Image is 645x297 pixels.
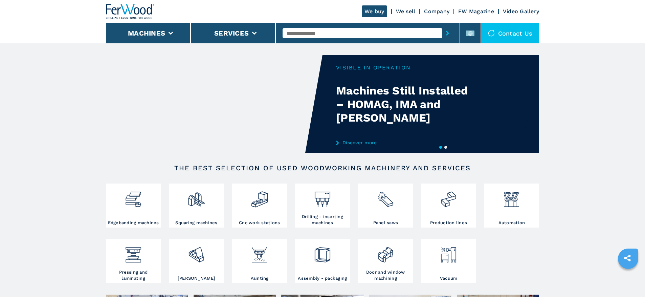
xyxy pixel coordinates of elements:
[250,185,268,208] img: centro_di_lavoro_cnc_2.png
[295,239,350,283] a: Assembly - packaging
[503,8,539,15] a: Video Gallery
[616,267,640,292] iframe: Chat
[421,239,476,283] a: Vacuum
[108,220,159,226] h3: Edgebanding machines
[169,239,224,283] a: [PERSON_NAME]
[488,30,495,37] img: Contact us
[439,146,442,149] button: 1
[187,185,205,208] img: squadratrici_2.png
[313,185,331,208] img: foratrici_inseritrici_2.png
[440,241,458,264] img: aspirazione_1.png
[458,8,494,15] a: FW Magazine
[430,220,467,226] h3: Production lines
[128,29,165,37] button: Machines
[128,164,517,172] h2: The best selection of used woodworking machinery and services
[362,5,387,17] a: We buy
[295,184,350,228] a: Drilling - inserting machines
[442,25,453,41] button: submit-button
[124,241,142,264] img: pressa-strettoia.png
[336,140,469,145] a: Discover more
[297,214,348,226] h3: Drilling - inserting machines
[124,185,142,208] img: bordatrici_1.png
[232,239,287,283] a: Painting
[106,184,161,228] a: Edgebanding machines
[498,220,525,226] h3: Automation
[440,275,458,281] h3: Vacuum
[239,220,280,226] h3: Cnc work stations
[377,241,395,264] img: lavorazione_porte_finestre_2.png
[175,220,217,226] h3: Squaring machines
[484,184,539,228] a: Automation
[313,241,331,264] img: montaggio_imballaggio_2.png
[250,275,269,281] h3: Painting
[187,241,205,264] img: levigatrici_2.png
[169,184,224,228] a: Squaring machines
[396,8,416,15] a: We sell
[232,184,287,228] a: Cnc work stations
[358,239,413,283] a: Door and window machining
[421,184,476,228] a: Production lines
[298,275,347,281] h3: Assembly - packaging
[214,29,249,37] button: Services
[481,23,539,43] div: Contact us
[503,185,520,208] img: automazione.png
[106,4,155,19] img: Ferwood
[106,55,322,153] video: Your browser does not support the video tag.
[358,184,413,228] a: Panel saws
[440,185,458,208] img: linee_di_produzione_2.png
[619,250,636,267] a: sharethis
[360,269,411,281] h3: Door and window machining
[373,220,398,226] h3: Panel saws
[377,185,395,208] img: sezionatrici_2.png
[424,8,449,15] a: Company
[106,239,161,283] a: Pressing and laminating
[108,269,159,281] h3: Pressing and laminating
[250,241,268,264] img: verniciatura_1.png
[444,146,447,149] button: 2
[178,275,215,281] h3: [PERSON_NAME]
